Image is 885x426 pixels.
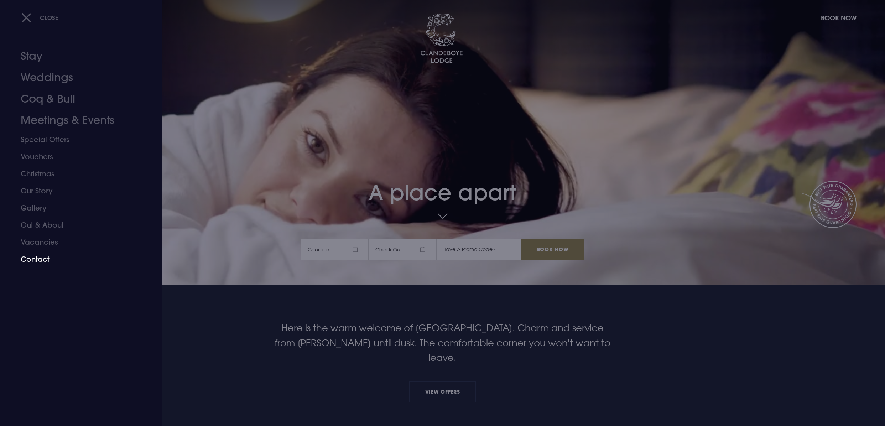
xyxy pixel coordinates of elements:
a: Contact [21,251,133,268]
a: Coq & Bull [21,88,133,110]
a: Meetings & Events [21,110,133,131]
a: Vouchers [21,148,133,165]
a: Gallery [21,199,133,217]
a: Our Story [21,182,133,199]
a: Stay [21,46,133,67]
span: Close [40,14,58,21]
a: Christmas [21,165,133,182]
a: Special Offers [21,131,133,148]
a: Vacancies [21,234,133,251]
a: Out & About [21,217,133,234]
button: Close [21,10,58,25]
a: Weddings [21,67,133,88]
